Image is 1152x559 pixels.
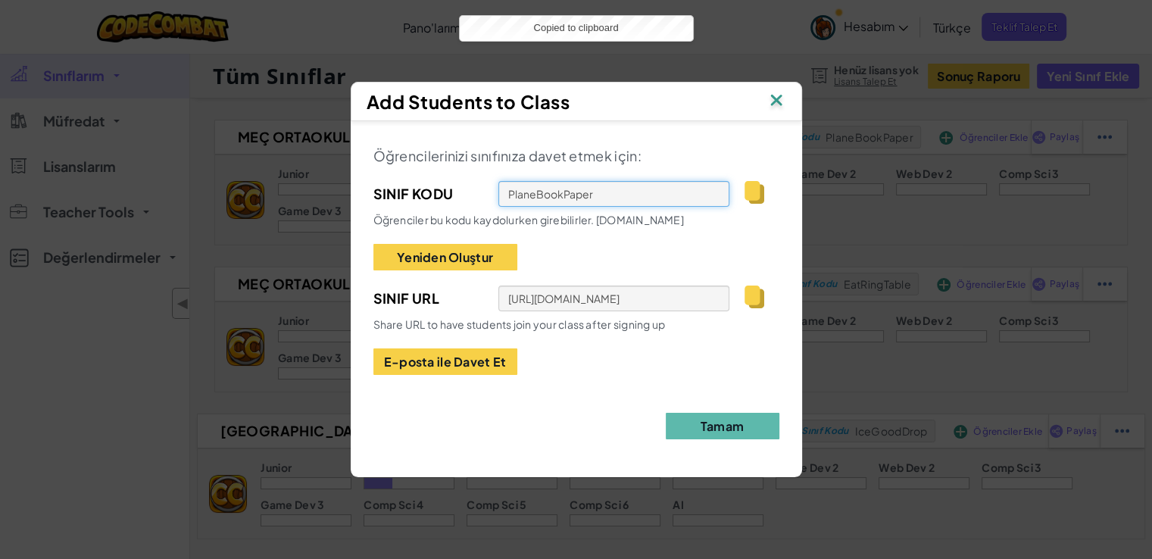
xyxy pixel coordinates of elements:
span: Sınıf Kodu [373,183,483,205]
span: Sınıf URL [373,287,483,310]
span: Öğrenciler bu kodu kaydolurken girebilirler. [DOMAIN_NAME] [373,213,684,226]
span: Öğrencilerinizi sınıfınıza davet etmek için: [373,147,642,164]
img: IconCopy.svg [745,181,763,204]
span: Share URL to have students join your class after signing up [373,317,666,331]
img: IconCopy.svg [745,286,763,308]
button: E-posta ile Davet Et [373,348,517,375]
button: Tamam [666,413,779,439]
span: Copied to clipboard [533,22,618,33]
span: Add Students to Class [367,90,570,113]
img: IconClose.svg [766,90,786,113]
button: Yeniden Oluştur [373,244,517,270]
